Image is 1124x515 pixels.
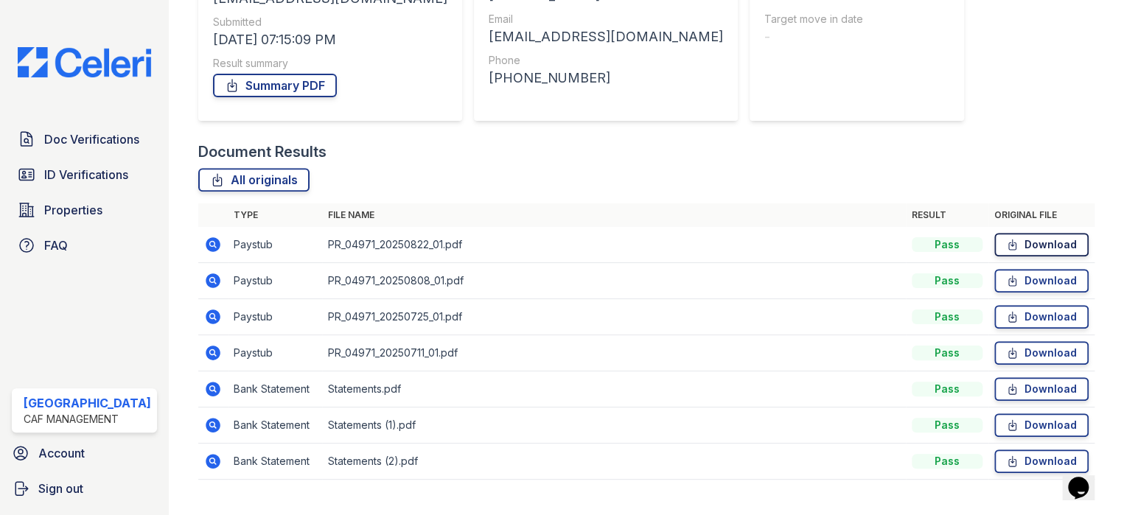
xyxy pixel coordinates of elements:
[228,263,322,299] td: Paystub
[24,412,151,427] div: CAF Management
[228,407,322,444] td: Bank Statement
[322,227,906,263] td: PR_04971_20250822_01.pdf
[44,130,139,148] span: Doc Verifications
[994,233,1089,256] a: Download
[44,201,102,219] span: Properties
[228,227,322,263] td: Paystub
[994,305,1089,329] a: Download
[912,454,982,469] div: Pass
[213,56,447,71] div: Result summary
[994,377,1089,401] a: Download
[322,335,906,371] td: PR_04971_20250711_01.pdf
[912,418,982,432] div: Pass
[764,12,949,27] div: Target move in date
[489,68,723,88] div: [PHONE_NUMBER]
[912,237,982,252] div: Pass
[988,203,1095,227] th: Original file
[906,203,988,227] th: Result
[38,444,85,462] span: Account
[322,444,906,480] td: Statements (2).pdf
[198,141,327,162] div: Document Results
[912,346,982,360] div: Pass
[489,27,723,47] div: [EMAIL_ADDRESS][DOMAIN_NAME]
[228,335,322,371] td: Paystub
[994,341,1089,365] a: Download
[6,47,163,77] img: CE_Logo_Blue-a8612792a0a2168367f1c8372b55b34899dd931a85d93a1a3d3e32e68fde9ad4.png
[44,166,128,183] span: ID Verifications
[489,53,723,68] div: Phone
[912,273,982,288] div: Pass
[6,474,163,503] a: Sign out
[1062,456,1109,500] iframe: chat widget
[44,237,68,254] span: FAQ
[764,27,949,47] div: -
[12,125,157,154] a: Doc Verifications
[38,480,83,497] span: Sign out
[322,299,906,335] td: PR_04971_20250725_01.pdf
[12,160,157,189] a: ID Verifications
[228,203,322,227] th: Type
[912,382,982,396] div: Pass
[994,449,1089,473] a: Download
[322,203,906,227] th: File name
[322,407,906,444] td: Statements (1).pdf
[213,74,337,97] a: Summary PDF
[213,15,447,29] div: Submitted
[12,231,157,260] a: FAQ
[228,299,322,335] td: Paystub
[489,12,723,27] div: Email
[322,263,906,299] td: PR_04971_20250808_01.pdf
[228,444,322,480] td: Bank Statement
[24,394,151,412] div: [GEOGRAPHIC_DATA]
[994,413,1089,437] a: Download
[322,371,906,407] td: Statements.pdf
[6,438,163,468] a: Account
[198,168,310,192] a: All originals
[994,269,1089,292] a: Download
[228,371,322,407] td: Bank Statement
[213,29,447,50] div: [DATE] 07:15:09 PM
[12,195,157,225] a: Properties
[912,309,982,324] div: Pass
